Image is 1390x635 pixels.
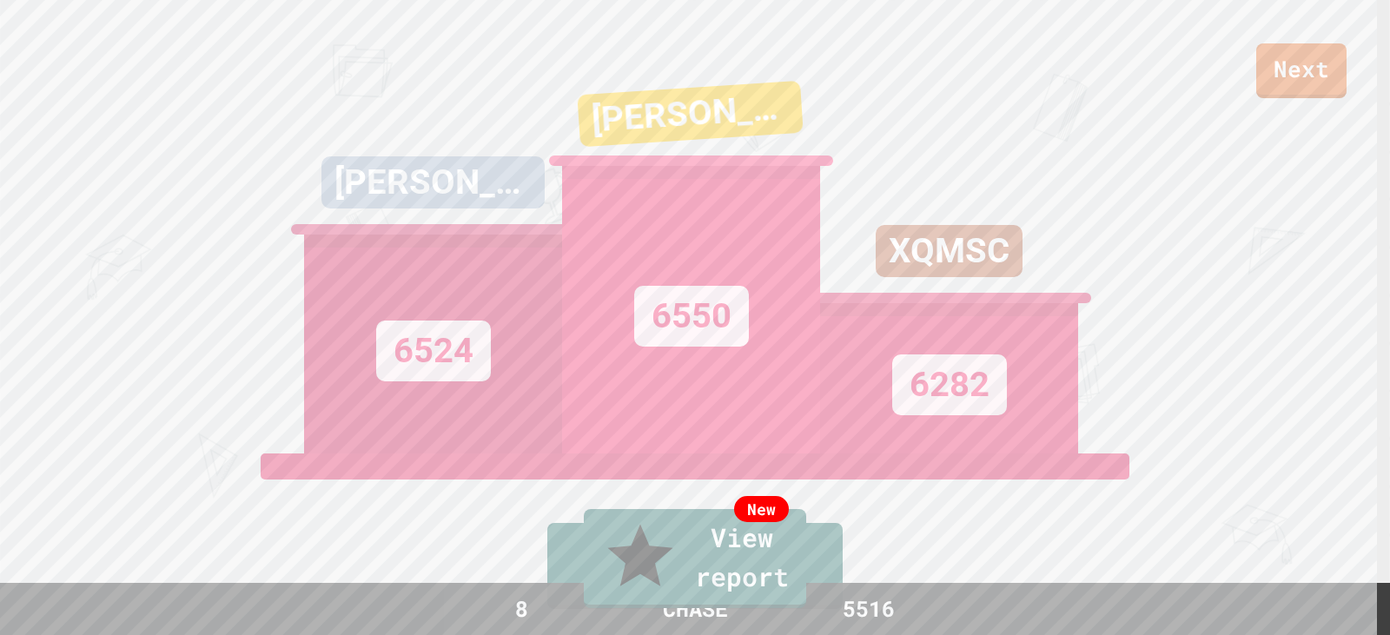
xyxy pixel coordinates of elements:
[734,496,789,522] div: New
[1256,43,1347,98] a: Next
[577,81,803,148] div: [PERSON_NAME]
[321,156,545,208] div: [PERSON_NAME]
[892,354,1007,415] div: 6282
[876,225,1023,277] div: XQMSC
[634,286,749,347] div: 6550
[584,509,806,608] a: View report
[376,321,491,381] div: 6524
